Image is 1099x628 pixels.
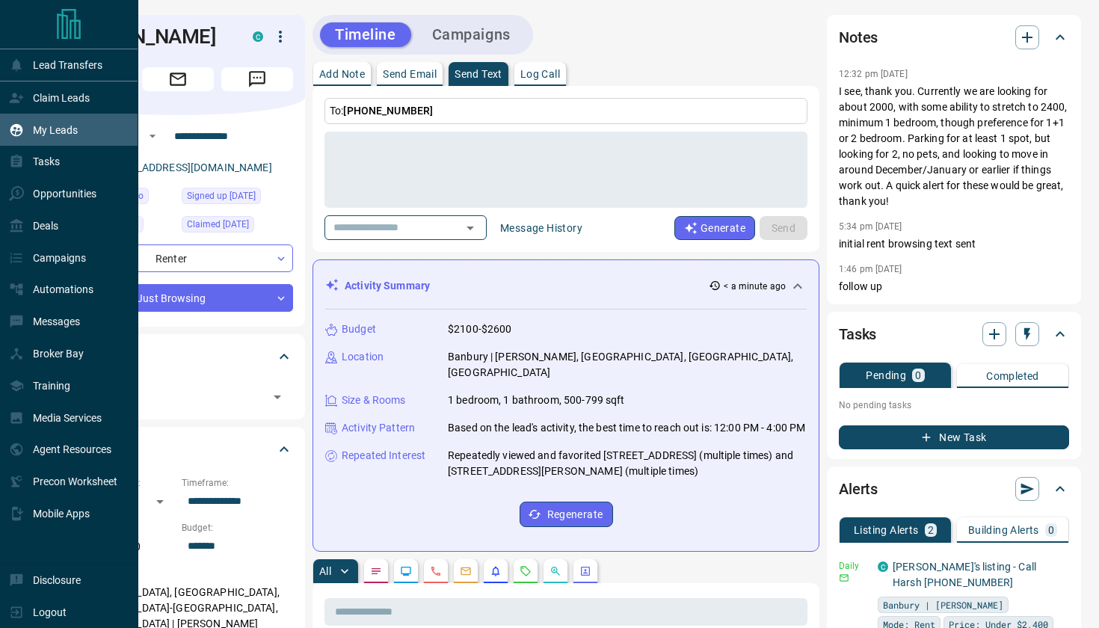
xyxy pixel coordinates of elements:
[448,321,511,337] p: $2100-$2600
[455,69,502,79] p: Send Text
[103,161,272,173] a: [EMAIL_ADDRESS][DOMAIN_NAME]
[724,280,786,293] p: < a minute ago
[325,272,807,300] div: Activity Summary< a minute ago
[342,420,415,436] p: Activity Pattern
[187,217,249,232] span: Claimed [DATE]
[63,431,293,467] div: Criteria
[674,216,755,240] button: Generate
[839,279,1069,295] p: follow up
[490,565,502,577] svg: Listing Alerts
[928,525,934,535] p: 2
[839,69,908,79] p: 12:32 pm [DATE]
[839,394,1069,416] p: No pending tasks
[142,67,214,91] span: Email
[491,216,591,240] button: Message History
[448,349,807,381] p: Banbury | [PERSON_NAME], [GEOGRAPHIC_DATA], [GEOGRAPHIC_DATA], [GEOGRAPHIC_DATA]
[63,567,293,580] p: Areas Searched:
[417,22,526,47] button: Campaigns
[839,316,1069,352] div: Tasks
[320,22,411,47] button: Timeline
[883,597,1003,612] span: Banbury | [PERSON_NAME]
[63,284,293,312] div: Just Browsing
[839,84,1069,209] p: I see, thank you. Currently we are looking for about 2000, with some ability to stretch to 2400, ...
[839,471,1069,507] div: Alerts
[1048,525,1054,535] p: 0
[319,69,365,79] p: Add Note
[520,565,532,577] svg: Requests
[63,25,230,49] h1: [PERSON_NAME]
[448,420,805,436] p: Based on the lead's activity, the best time to reach out is: 12:00 PM - 4:00 PM
[182,188,293,209] div: Mon Aug 11 2025
[839,425,1069,449] button: New Task
[839,477,878,501] h2: Alerts
[460,565,472,577] svg: Emails
[267,387,288,407] button: Open
[839,25,878,49] h2: Notes
[343,105,433,117] span: [PHONE_NUMBER]
[253,31,263,42] div: condos.ca
[144,127,161,145] button: Open
[342,349,384,365] p: Location
[400,565,412,577] svg: Lead Browsing Activity
[370,565,382,577] svg: Notes
[839,573,849,583] svg: Email
[182,521,293,535] p: Budget:
[448,448,807,479] p: Repeatedly viewed and favorited [STREET_ADDRESS] (multiple times) and [STREET_ADDRESS][PERSON_NAM...
[342,321,376,337] p: Budget
[520,502,613,527] button: Regenerate
[182,476,293,490] p: Timeframe:
[839,19,1069,55] div: Notes
[893,561,1036,588] a: [PERSON_NAME]'s listing - Call Harsh [PHONE_NUMBER]
[915,370,921,381] p: 0
[324,98,807,124] p: To:
[854,525,919,535] p: Listing Alerts
[839,236,1069,252] p: initial rent browsing text sent
[986,371,1039,381] p: Completed
[839,264,902,274] p: 1:46 pm [DATE]
[63,244,293,272] div: Renter
[319,566,331,576] p: All
[430,565,442,577] svg: Calls
[383,69,437,79] p: Send Email
[187,188,256,203] span: Signed up [DATE]
[520,69,560,79] p: Log Call
[878,561,888,572] div: condos.ca
[839,221,902,232] p: 5:34 pm [DATE]
[839,559,869,573] p: Daily
[448,392,625,408] p: 1 bedroom, 1 bathroom, 500-799 sqft
[549,565,561,577] svg: Opportunities
[182,216,293,237] div: Mon Aug 11 2025
[579,565,591,577] svg: Agent Actions
[460,218,481,238] button: Open
[221,67,293,91] span: Message
[342,448,425,464] p: Repeated Interest
[839,322,876,346] h2: Tasks
[968,525,1039,535] p: Building Alerts
[345,278,430,294] p: Activity Summary
[342,392,406,408] p: Size & Rooms
[866,370,906,381] p: Pending
[63,339,293,375] div: Tags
